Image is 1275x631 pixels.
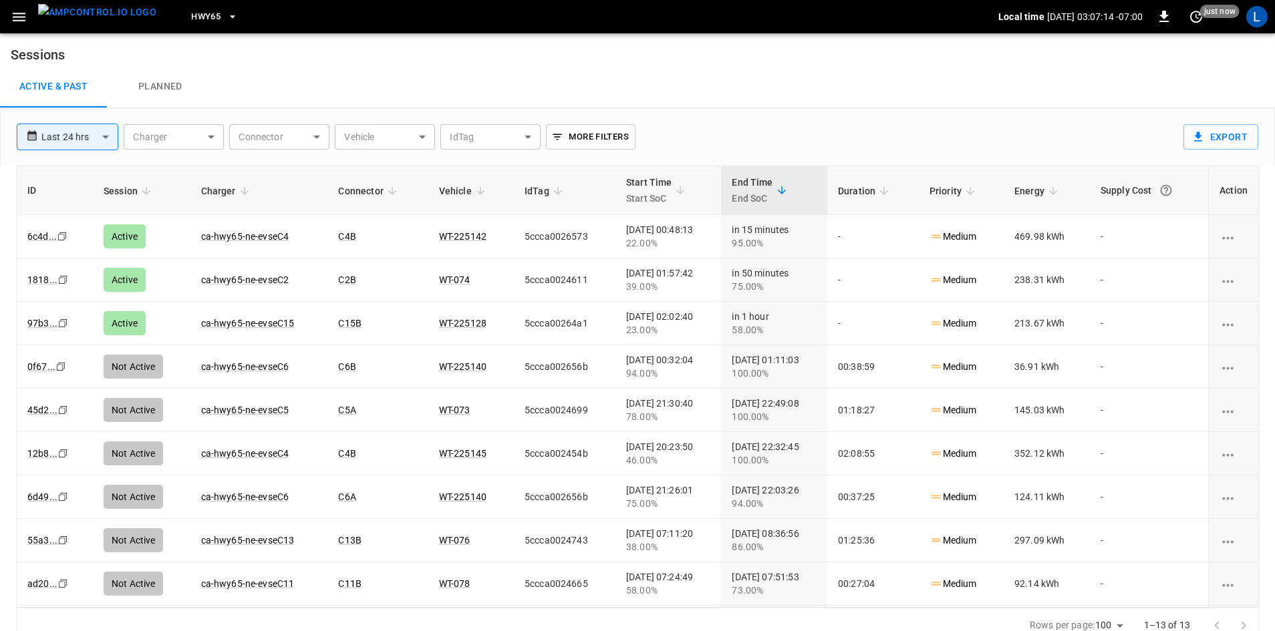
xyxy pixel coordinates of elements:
a: C4B [338,231,356,242]
div: copy [56,229,69,244]
td: 00:38:59 [827,345,919,389]
a: WT-225140 [439,491,486,502]
a: C2B [338,274,356,285]
div: charging session options [1220,577,1248,590]
div: Not Active [104,398,164,422]
td: 5ccca0024699 [514,389,615,432]
div: 73.00% [732,584,816,597]
div: 78.00% [626,410,710,423]
td: - [1090,519,1208,562]
div: [DATE] 07:51:53 [732,570,816,597]
td: 5ccca002656b [514,475,615,519]
div: copy [57,576,70,591]
span: just now [1200,5,1240,18]
td: 297.09 kWh [1004,519,1090,562]
div: Start Time [626,174,672,206]
a: WT-076 [439,535,470,546]
div: Not Active [104,528,164,552]
div: [DATE] 22:49:08 [732,397,816,423]
td: 5ccca0024611 [514,258,615,302]
td: 01:25:36 [827,519,919,562]
a: WT-225140 [439,361,486,372]
div: charging session options [1220,317,1248,330]
button: The cost of your charging session based on your supply rates [1154,178,1178,202]
p: Medium [930,490,977,504]
td: 00:27:04 [827,562,919,606]
div: End Time [732,174,772,206]
td: 5ccca002454b [514,432,615,475]
td: 36.91 kWh [1004,345,1090,389]
div: 100.00% [732,367,816,380]
a: ca-hwy65-ne-evseC4 [201,231,289,242]
a: 45d2... [27,405,57,415]
a: WT-225142 [439,231,486,242]
div: 22.00% [626,236,710,250]
a: ca-hwy65-ne-evseC11 [201,578,295,589]
button: set refresh interval [1185,6,1207,27]
div: 58.00% [626,584,710,597]
div: Supply Cost [1101,178,1197,202]
p: Medium [930,577,977,591]
div: Active [104,268,146,292]
div: charging session options [1220,403,1248,417]
td: - [1090,432,1208,475]
th: ID [17,166,93,215]
div: charging session options [1220,230,1248,243]
button: HWY65 [186,4,243,30]
span: End TimeEnd SoC [732,174,790,206]
div: Not Active [104,441,164,465]
a: WT-078 [439,578,470,589]
a: 97b3... [27,318,57,329]
span: Priority [930,183,979,199]
td: 5ccca002656b [514,345,615,389]
a: WT-073 [439,405,470,415]
span: Duration [838,183,893,199]
p: Medium [930,534,977,548]
div: 94.00% [732,497,816,510]
a: ca-hwy65-ne-evseC4 [201,448,289,459]
div: 39.00% [626,280,710,293]
div: copy [57,272,70,287]
div: [DATE] 01:11:03 [732,353,816,380]
div: [DATE] 20:23:50 [626,440,710,467]
div: Last 24 hrs [41,124,118,150]
a: ca-hwy65-ne-evseC6 [201,361,289,372]
div: [DATE] 21:30:40 [626,397,710,423]
td: - [1090,302,1208,345]
td: - [1090,345,1208,389]
div: Not Active [104,485,164,509]
td: - [827,258,919,302]
div: 58.00% [732,323,816,337]
td: 213.67 kWh [1004,302,1090,345]
td: - [1090,475,1208,519]
th: Action [1208,166,1258,215]
td: 5ccca0026573 [514,215,615,258]
div: 46.00% [626,453,710,467]
div: charging session options [1220,534,1248,547]
span: Vehicle [439,183,489,199]
div: in 15 minutes [732,223,816,250]
div: [DATE] 22:32:45 [732,440,816,467]
p: Start SoC [626,190,672,206]
div: copy [57,489,70,504]
div: charging session options [1220,360,1248,373]
div: 86.00% [732,540,816,554]
a: ad20... [27,578,57,589]
a: 0f67... [27,361,55,372]
td: 145.03 kWh [1004,389,1090,432]
div: copy [57,533,70,548]
span: Connector [338,183,400,199]
a: ca-hwy65-ne-evseC15 [201,318,295,329]
div: [DATE] 22:03:26 [732,483,816,510]
div: [DATE] 07:11:20 [626,527,710,554]
div: copy [57,446,70,461]
div: 75.00% [626,497,710,510]
a: ca-hwy65-ne-evseC2 [201,274,289,285]
div: Not Active [104,572,164,596]
p: Medium [930,360,977,374]
span: Start TimeStart SoC [626,174,690,206]
a: C11B [338,578,362,589]
div: in 1 hour [732,310,816,337]
td: - [1090,215,1208,258]
td: 01:18:27 [827,389,919,432]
